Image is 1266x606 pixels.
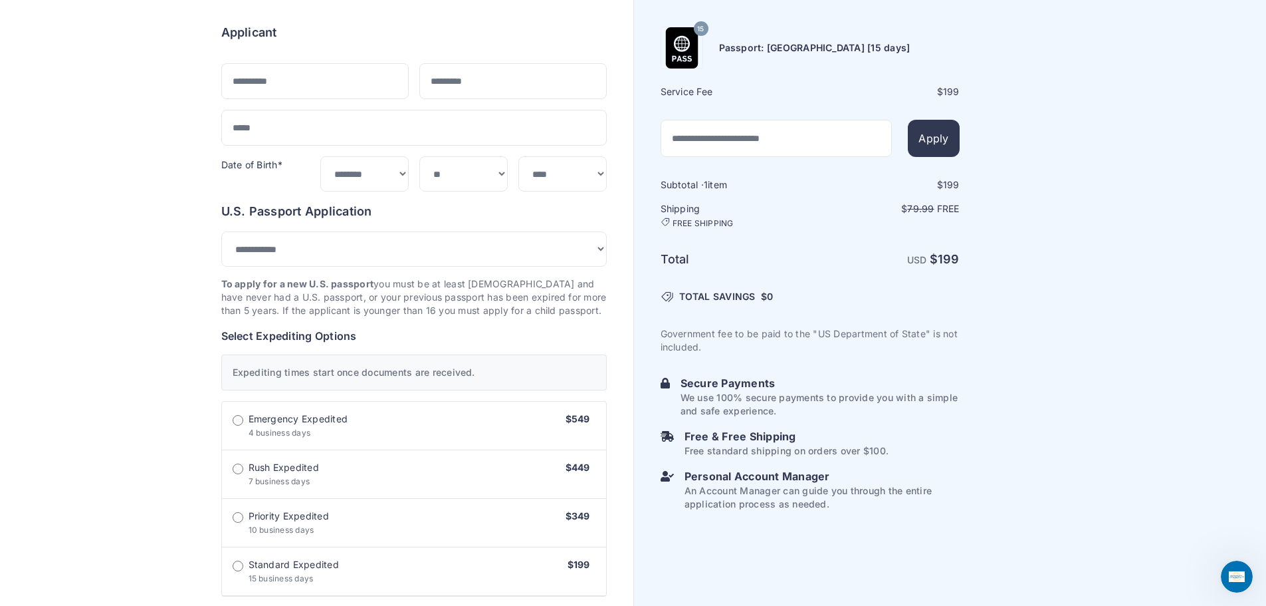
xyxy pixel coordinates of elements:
h6: Free & Free Shipping [685,428,889,444]
span: $549 [566,413,590,424]
span: TOTAL SAVINGS [679,290,756,303]
span: 4 business days [249,428,311,438]
div: Expediting times start once documents are received. [221,355,607,390]
span: $349 [566,510,590,522]
h6: Secure Payments [681,375,960,391]
span: 7 business days [249,476,310,486]
strong: To apply for a new U.S. passport [221,278,374,289]
iframe: Intercom live chat [1221,561,1253,593]
h6: Passport: [GEOGRAPHIC_DATA] [15 days] [719,41,910,55]
span: 0 [767,291,773,302]
span: Rush Expedited [249,461,319,474]
strong: $ [930,252,960,266]
span: FREE SHIPPING [673,218,734,229]
p: you must be at least [DEMOGRAPHIC_DATA] and have never had a U.S. passport, or your previous pass... [221,277,607,317]
span: 1 [704,179,708,190]
span: 15 business days [249,573,314,583]
p: We use 100% secure payments to provide you with a simple and safe experience. [681,391,960,418]
span: $ [761,290,774,303]
span: 199 [943,179,960,190]
span: $199 [568,559,590,570]
h6: Select Expediting Options [221,328,607,344]
p: $ [811,202,960,216]
span: Standard Expedited [249,558,339,571]
span: Free [937,203,960,214]
h6: Personal Account Manager [685,468,960,484]
span: Priority Expedited [249,510,329,523]
span: 15 [697,20,704,37]
p: Government fee to be paid to the "US Department of State" is not included. [661,327,960,354]
img: Product Name [661,27,702,69]
h6: Service Fee [661,85,809,98]
span: $449 [566,462,590,473]
div: $ [811,85,960,98]
span: USD [907,254,927,265]
span: 79.99 [907,203,934,214]
span: Emergency Expedited [249,412,348,426]
label: Date of Birth* [221,159,282,170]
h6: Total [661,250,809,269]
h6: Subtotal · item [661,178,809,192]
p: Free standard shipping on orders over $100. [685,444,889,458]
h6: U.S. Passport Application [221,202,607,221]
p: An Account Manager can guide you through the entire application process as needed. [685,484,960,511]
span: 199 [938,252,960,266]
div: $ [811,178,960,192]
span: 10 business days [249,525,314,535]
button: Apply [908,120,959,157]
span: 199 [943,86,960,97]
h6: Shipping [661,202,809,229]
h6: Applicant [221,23,277,42]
